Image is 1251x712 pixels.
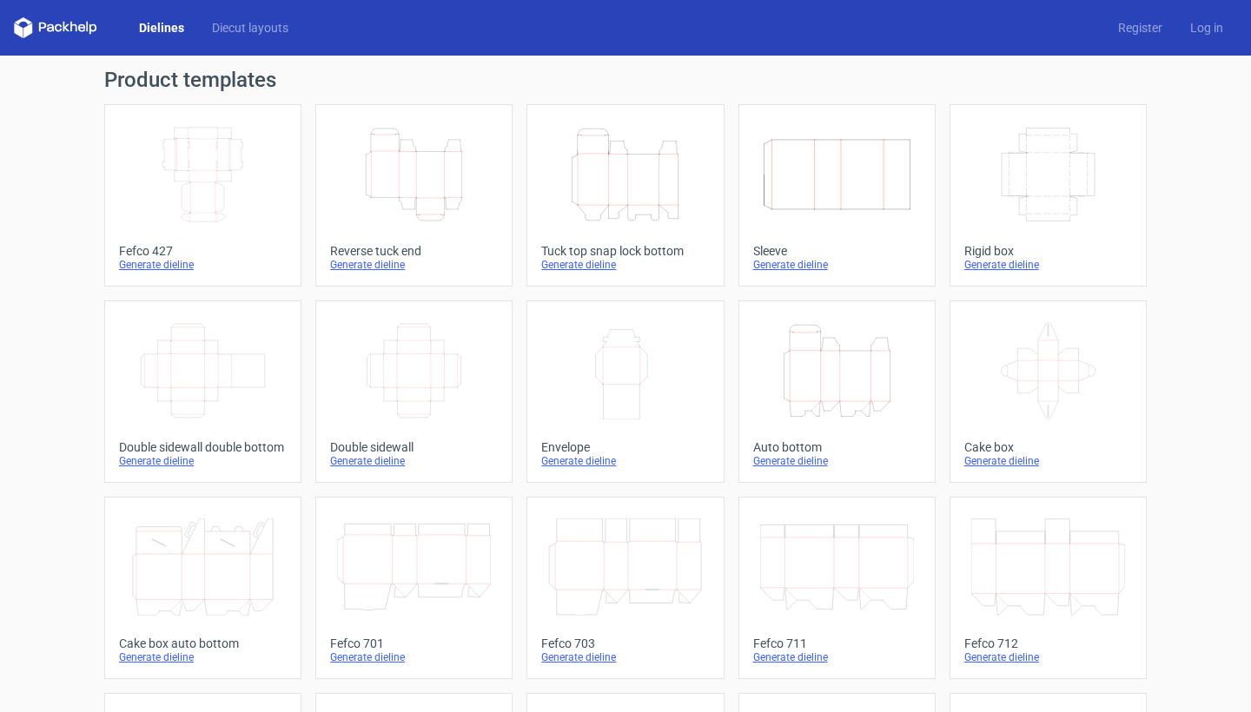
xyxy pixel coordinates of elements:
[526,300,724,483] a: EnvelopeGenerate dieline
[1104,19,1176,36] a: Register
[964,454,1132,468] div: Generate dieline
[753,636,921,650] div: Fefco 711
[964,440,1132,454] div: Cake box
[119,650,287,664] div: Generate dieline
[738,497,936,679] a: Fefco 711Generate dieline
[526,104,724,287] a: Tuck top snap lock bottomGenerate dieline
[541,454,709,468] div: Generate dieline
[119,258,287,272] div: Generate dieline
[104,300,301,483] a: Double sidewall double bottomGenerate dieline
[964,650,1132,664] div: Generate dieline
[330,454,498,468] div: Generate dieline
[753,454,921,468] div: Generate dieline
[330,650,498,664] div: Generate dieline
[753,440,921,454] div: Auto bottom
[541,244,709,258] div: Tuck top snap lock bottom
[119,440,287,454] div: Double sidewall double bottom
[753,258,921,272] div: Generate dieline
[964,244,1132,258] div: Rigid box
[950,104,1147,287] a: Rigid boxGenerate dieline
[1176,19,1237,36] a: Log in
[541,440,709,454] div: Envelope
[315,300,513,483] a: Double sidewallGenerate dieline
[330,244,498,258] div: Reverse tuck end
[541,258,709,272] div: Generate dieline
[541,636,709,650] div: Fefco 703
[119,636,287,650] div: Cake box auto bottom
[950,300,1147,483] a: Cake boxGenerate dieline
[753,650,921,664] div: Generate dieline
[315,497,513,679] a: Fefco 701Generate dieline
[119,244,287,258] div: Fefco 427
[330,258,498,272] div: Generate dieline
[526,497,724,679] a: Fefco 703Generate dieline
[753,244,921,258] div: Sleeve
[125,19,198,36] a: Dielines
[315,104,513,287] a: Reverse tuck endGenerate dieline
[964,636,1132,650] div: Fefco 712
[330,636,498,650] div: Fefco 701
[964,258,1132,272] div: Generate dieline
[738,104,936,287] a: SleeveGenerate dieline
[950,497,1147,679] a: Fefco 712Generate dieline
[104,104,301,287] a: Fefco 427Generate dieline
[541,650,709,664] div: Generate dieline
[119,454,287,468] div: Generate dieline
[330,440,498,454] div: Double sidewall
[104,69,1147,90] h1: Product templates
[738,300,936,483] a: Auto bottomGenerate dieline
[198,19,302,36] a: Diecut layouts
[104,497,301,679] a: Cake box auto bottomGenerate dieline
